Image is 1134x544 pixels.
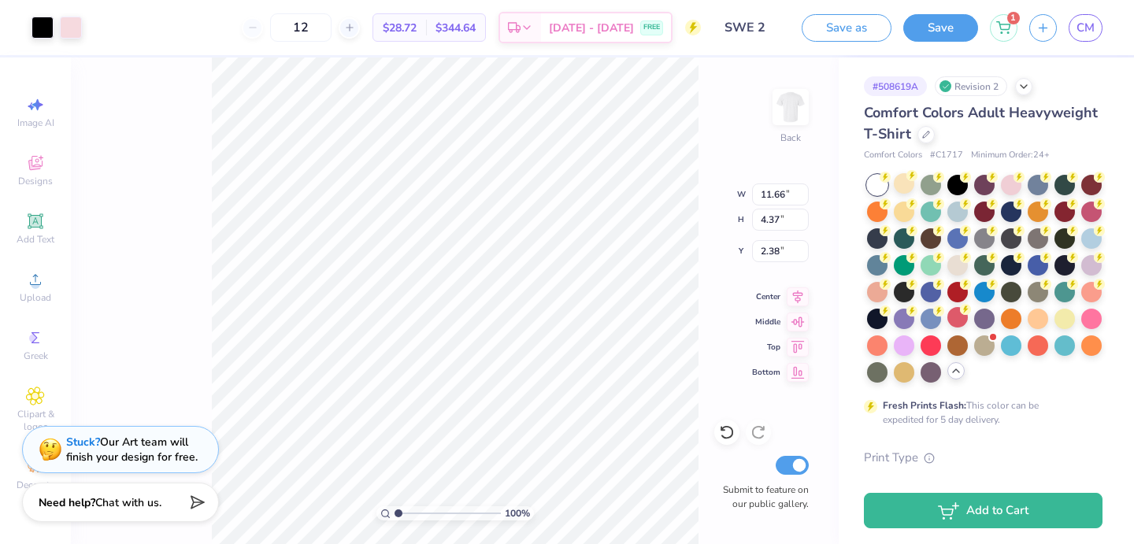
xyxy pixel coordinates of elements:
[17,117,54,129] span: Image AI
[775,91,806,123] img: Back
[780,131,801,145] div: Back
[883,399,966,412] strong: Fresh Prints Flash:
[17,479,54,491] span: Decorate
[270,13,332,42] input: – –
[95,495,161,510] span: Chat with us.
[20,291,51,304] span: Upload
[1007,12,1020,24] span: 1
[383,20,417,36] span: $28.72
[18,175,53,187] span: Designs
[935,76,1007,96] div: Revision 2
[549,20,634,36] span: [DATE] - [DATE]
[903,14,978,42] button: Save
[752,367,780,378] span: Bottom
[752,291,780,302] span: Center
[66,435,198,464] div: Our Art team will finish your design for free.
[864,103,1098,143] span: Comfort Colors Adult Heavyweight T-Shirt
[971,149,1050,162] span: Minimum Order: 24 +
[17,233,54,246] span: Add Text
[864,76,927,96] div: # 508619A
[752,342,780,353] span: Top
[864,449,1102,467] div: Print Type
[713,12,790,43] input: Untitled Design
[883,398,1077,427] div: This color can be expedited for 5 day delivery.
[1069,14,1102,42] a: CM
[643,22,660,33] span: FREE
[505,506,530,520] span: 100 %
[435,20,476,36] span: $344.64
[39,495,95,510] strong: Need help?
[66,435,100,450] strong: Stuck?
[752,316,780,328] span: Middle
[864,493,1102,528] button: Add to Cart
[24,350,48,362] span: Greek
[930,149,963,162] span: # C1717
[802,14,891,42] button: Save as
[864,149,922,162] span: Comfort Colors
[714,483,809,511] label: Submit to feature on our public gallery.
[1077,19,1095,37] span: CM
[8,408,63,433] span: Clipart & logos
